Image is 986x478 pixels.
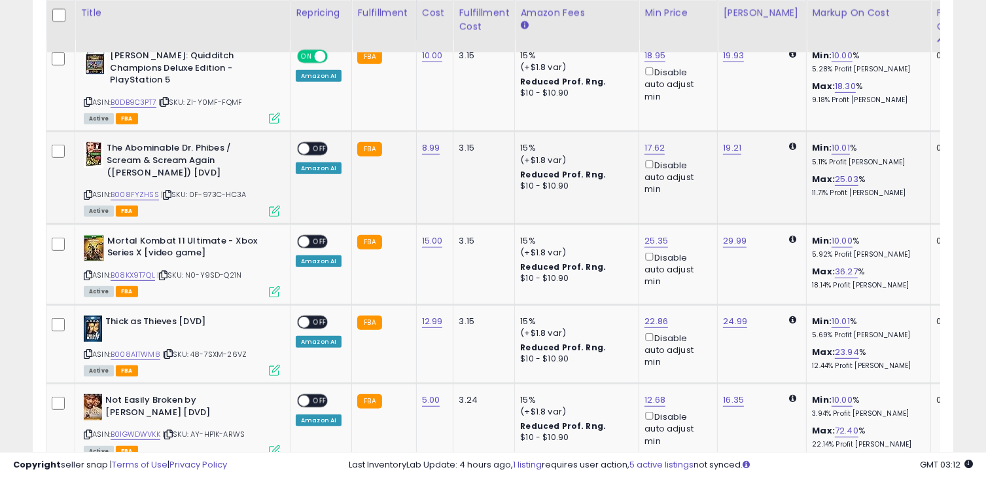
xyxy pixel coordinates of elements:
[459,142,504,154] div: 3.15
[644,158,707,196] div: Disable auto adjust min
[936,235,977,247] div: 0
[812,142,921,166] div: %
[357,142,381,156] small: FBA
[296,6,346,20] div: Repricing
[812,394,832,406] b: Min:
[520,62,629,73] div: (+$1.8 var)
[296,70,342,82] div: Amazon AI
[520,50,629,62] div: 15%
[832,394,853,407] a: 10.00
[812,266,921,290] div: %
[812,80,835,92] b: Max:
[812,346,835,358] b: Max:
[812,361,921,371] p: 12.44% Profit [PERSON_NAME]
[84,235,280,296] div: ASIN:
[84,142,103,168] img: 51Hgyu+obvL._SL40_.jpg
[812,50,921,74] div: %
[520,261,606,272] b: Reduced Prof. Rng.
[807,1,931,52] th: The percentage added to the cost of goods (COGS) that forms the calculator for Min & Max prices.
[812,250,921,259] p: 5.92% Profit [PERSON_NAME]
[520,20,528,31] small: Amazon Fees.
[422,6,448,20] div: Cost
[812,331,921,340] p: 5.69% Profit [PERSON_NAME]
[723,49,744,62] a: 19.93
[107,235,266,263] b: Mortal Kombat 11 Ultimate - Xbox Series X [video game]
[157,270,241,280] span: | SKU: N0-Y9SD-Q21N
[349,459,973,471] div: Last InventoryLab Update: 4 hours ago, requires user action, not synced.
[520,155,629,166] div: (+$1.8 var)
[723,6,801,20] div: [PERSON_NAME]
[459,316,504,327] div: 3.15
[520,420,606,432] b: Reduced Prof. Rng.
[84,113,114,124] span: All listings currently available for purchase on Amazon
[812,96,921,105] p: 9.18% Profit [PERSON_NAME]
[812,81,921,105] div: %
[296,414,342,426] div: Amazon AI
[112,458,167,471] a: Terms of Use
[723,315,747,328] a: 24.99
[835,265,858,278] a: 36.27
[116,365,138,377] span: FBA
[105,316,264,331] b: Thick as Thieves [DVD]
[116,206,138,217] span: FBA
[357,235,381,249] small: FBA
[936,50,977,62] div: 0
[644,234,668,248] a: 25.35
[162,429,245,439] span: | SKU: AY-HP1K-ARWS
[84,206,114,217] span: All listings currently available for purchase on Amazon
[158,97,242,107] span: | SKU: ZI-Y0MF-FQMF
[309,395,330,407] span: OFF
[84,50,280,122] div: ASIN:
[520,247,629,259] div: (+$1.8 var)
[422,49,443,62] a: 10.00
[520,316,629,327] div: 15%
[84,365,114,377] span: All listings currently available for purchase on Amazon
[459,50,504,62] div: 3.15
[936,316,977,327] div: 0
[357,316,381,330] small: FBA
[520,354,629,365] div: $10 - $10.90
[812,6,925,20] div: Markup on Cost
[84,316,102,342] img: 51m0SfplxrL._SL40_.jpg
[832,49,853,62] a: 10.00
[111,189,159,200] a: B008FYZHSS
[936,6,981,33] div: Fulfillable Quantity
[520,432,629,443] div: $10 - $10.90
[644,315,668,328] a: 22.86
[812,65,921,74] p: 5.28% Profit [PERSON_NAME]
[161,189,246,200] span: | SKU: 0F-973C-HC3A
[812,189,921,198] p: 11.71% Profit [PERSON_NAME]
[459,235,504,247] div: 3.15
[832,234,853,248] a: 10.00
[812,346,921,371] div: %
[422,141,440,155] a: 8.99
[296,255,342,267] div: Amazon AI
[835,346,859,359] a: 23.94
[812,173,835,185] b: Max:
[422,394,440,407] a: 5.00
[520,169,606,180] b: Reduced Prof. Rng.
[84,142,280,215] div: ASIN:
[111,349,160,360] a: B008A1TWM8
[644,331,707,369] div: Disable auto adjust min
[162,349,247,359] span: | SKU: 48-7SXM-26VZ
[644,409,707,447] div: Disable auto adjust min
[832,141,850,155] a: 10.01
[520,88,629,99] div: $10 - $10.90
[520,327,629,339] div: (+$1.8 var)
[422,315,443,328] a: 12.99
[629,458,694,471] a: 5 active listings
[296,336,342,348] div: Amazon AI
[296,162,342,174] div: Amazon AI
[644,49,665,62] a: 18.95
[298,51,315,62] span: ON
[309,316,330,327] span: OFF
[357,50,381,64] small: FBA
[644,65,707,103] div: Disable auto adjust min
[812,265,835,278] b: Max:
[832,315,850,328] a: 10.01
[812,394,921,418] div: %
[459,394,504,406] div: 3.24
[835,424,858,437] a: 72.40
[936,394,977,406] div: 0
